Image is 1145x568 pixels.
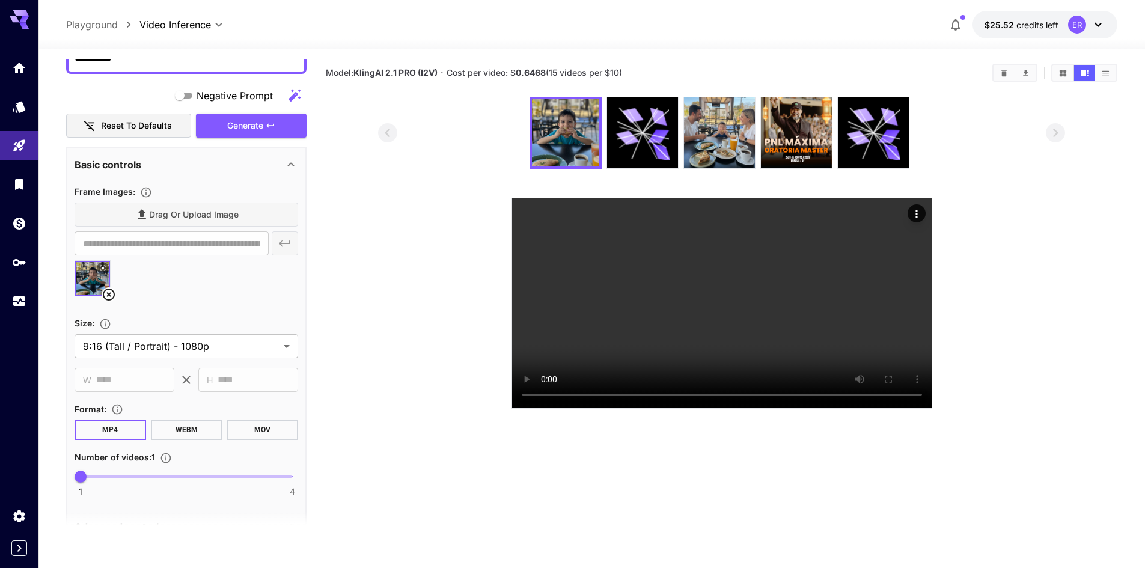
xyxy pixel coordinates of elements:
button: MP4 [75,420,146,440]
span: Size : [75,318,94,328]
span: Negative Prompt [197,88,273,103]
b: 0.6468 [516,67,546,78]
nav: breadcrumb [66,17,139,32]
div: Home [12,57,26,72]
button: Generate [196,114,307,138]
div: Library [12,177,26,192]
div: Actions [908,204,926,222]
div: API Keys [12,255,26,270]
button: Upload frame images. [135,186,157,198]
span: Model: [326,67,438,78]
span: 1 [79,486,82,498]
span: 4 [290,486,295,498]
span: Number of videos : 1 [75,452,155,462]
span: Generate [227,118,263,133]
button: Show videos in video view [1074,65,1095,81]
span: Format : [75,404,106,414]
span: credits left [1016,20,1058,30]
span: H [207,373,213,387]
button: Download All [1015,65,1036,81]
button: $25.52359ER [972,11,1117,38]
button: Show videos in list view [1095,65,1116,81]
button: Expand sidebar [11,540,27,556]
span: $25.52 [985,20,1016,30]
div: ER [1068,16,1086,34]
button: Adjust the dimensions of the generated image by specifying its width and height in pixels, or sel... [94,318,116,330]
div: Clear videosDownload All [992,64,1037,82]
p: Basic controls [75,157,141,172]
div: Usage [12,294,26,309]
div: $25.52359 [985,19,1058,31]
span: Cost per video: $ (15 videos per $10) [447,67,622,78]
button: WEBM [151,420,222,440]
span: Frame Images : [75,186,135,197]
div: Basic controls [75,150,298,179]
div: Settings [12,508,26,524]
div: Playground [12,138,26,153]
img: zxtHiYAAAAGSURBVAMAPS2FRl39FgoAAAAASUVORK5CYII= [761,97,832,168]
button: Specify how many videos to generate in a single request. Each video generation will be charged se... [155,452,177,464]
button: Show videos in grid view [1052,65,1073,81]
b: KlingAI 2.1 PRO (I2V) [353,67,438,78]
div: Models [12,96,26,111]
div: Wallet [12,216,26,231]
button: Reset to defaults [66,114,191,138]
span: Video Inference [139,17,211,32]
button: MOV [227,420,298,440]
img: NXjzQAAAAZJREFUAwBGsY6WcO17HAAAAABJRU5ErkJggg== [684,97,755,168]
img: CZ0YPAAAABklEQVQDAHUQrgdYRZx0AAAAAElFTkSuQmCC [532,99,599,166]
p: · [441,66,444,80]
button: Choose the file format for the output video. [106,403,128,415]
div: Show videos in grid viewShow videos in video viewShow videos in list view [1051,64,1117,82]
span: 9:16 (Tall / Portrait) - 1080p [83,339,279,353]
button: Clear videos [994,65,1015,81]
a: Playground [66,17,118,32]
span: W [83,373,91,387]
